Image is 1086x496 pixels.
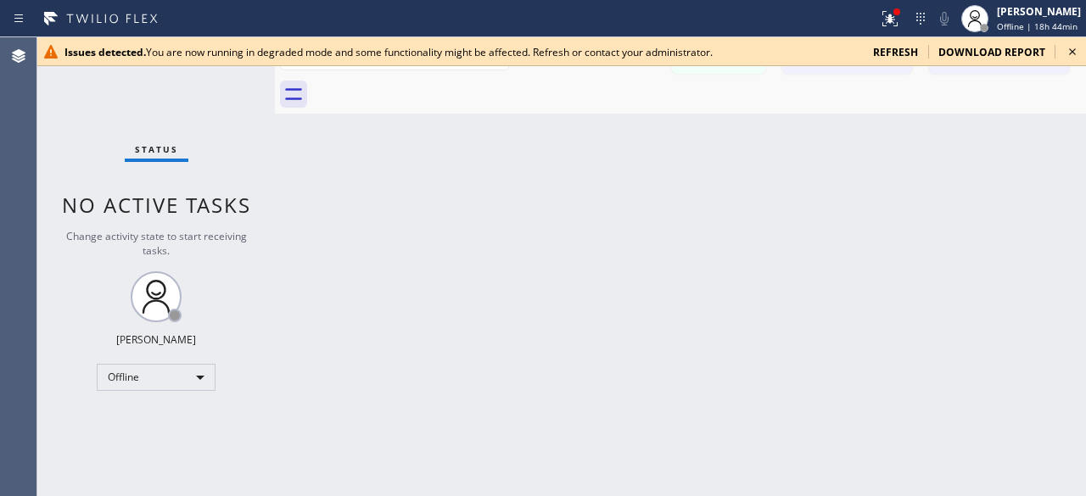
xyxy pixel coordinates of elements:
[64,45,859,59] div: You are now running in degraded mode and some functionality might be affected. Refresh or contact...
[932,7,956,31] button: Mute
[135,143,178,155] span: Status
[997,20,1078,32] span: Offline | 18h 44min
[116,332,196,347] div: [PERSON_NAME]
[62,191,251,219] span: No active tasks
[873,45,918,59] span: refresh
[66,229,247,258] span: Change activity state to start receiving tasks.
[97,364,216,391] div: Offline
[997,4,1081,19] div: [PERSON_NAME]
[938,45,1045,59] span: download report
[64,45,146,59] b: Issues detected.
